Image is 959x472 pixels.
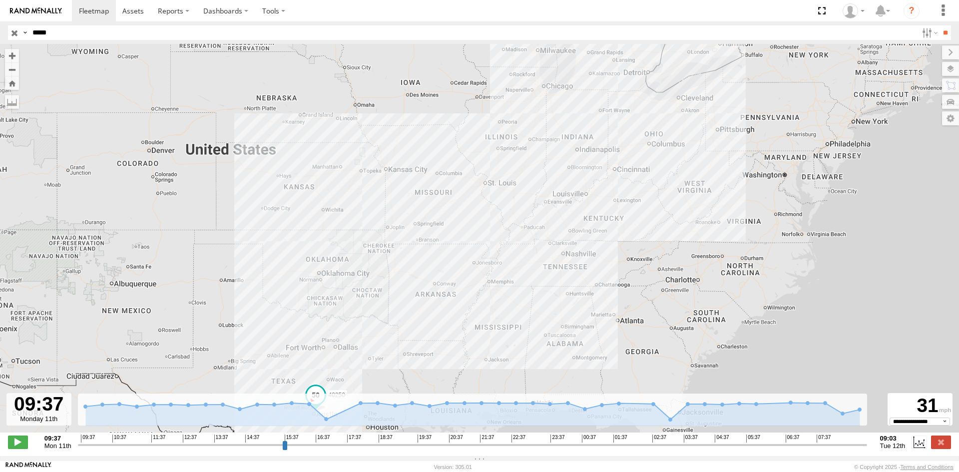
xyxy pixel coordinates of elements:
[214,435,228,443] span: 13:37
[880,435,906,442] strong: 09:03
[480,435,494,443] span: 21:37
[582,435,596,443] span: 00:37
[112,435,126,443] span: 10:37
[245,435,259,443] span: 14:37
[449,435,463,443] span: 20:37
[81,435,95,443] span: 09:37
[5,76,19,90] button: Zoom Home
[746,435,760,443] span: 05:37
[889,395,951,418] div: 31
[684,435,698,443] span: 03:37
[854,464,954,470] div: © Copyright 2025 -
[151,435,165,443] span: 11:37
[285,435,299,443] span: 15:37
[347,435,361,443] span: 17:37
[329,392,345,399] span: 40250
[434,464,472,470] div: Version: 305.01
[931,436,951,449] label: Close
[817,435,831,443] span: 07:37
[786,435,800,443] span: 06:37
[183,435,197,443] span: 12:37
[5,49,19,62] button: Zoom in
[418,435,432,443] span: 19:37
[880,442,906,450] span: Tue 12th Aug 2025
[839,3,868,18] div: Carlos Ortiz
[316,435,330,443] span: 16:37
[44,442,71,450] span: Mon 11th Aug 2025
[44,435,71,442] strong: 09:37
[918,25,940,40] label: Search Filter Options
[8,436,28,449] label: Play/Stop
[10,7,62,14] img: rand-logo.svg
[5,95,19,109] label: Measure
[901,464,954,470] a: Terms and Conditions
[613,435,627,443] span: 01:37
[21,25,29,40] label: Search Query
[942,111,959,125] label: Map Settings
[5,62,19,76] button: Zoom out
[715,435,729,443] span: 04:37
[904,3,920,19] i: ?
[511,435,525,443] span: 22:37
[550,435,564,443] span: 23:37
[652,435,666,443] span: 02:37
[5,462,51,472] a: Visit our Website
[379,435,393,443] span: 18:37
